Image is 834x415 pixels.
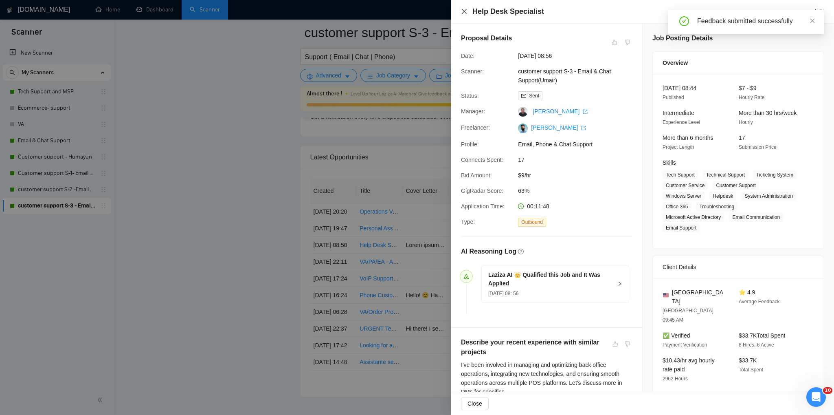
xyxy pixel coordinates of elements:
[461,141,479,148] span: Profile:
[739,85,757,91] span: $7 - $9
[663,144,694,150] span: Project Length
[518,186,640,195] span: 63%
[663,170,698,179] span: Tech Support
[663,213,724,222] span: Microsoft Active Directory
[518,51,640,60] span: [DATE] 08:56
[663,332,690,339] span: ✅ Verified
[488,271,612,288] h5: Laziza AI 👑 Qualified this Job and It Was Applied
[739,332,785,339] span: $33.7K Total Spent
[663,342,707,348] span: Payment Verification
[463,274,469,279] span: send
[461,172,492,179] span: Bid Amount:
[663,202,691,211] span: Office 365
[663,308,713,323] span: [GEOGRAPHIC_DATA] 09:45 AM
[783,9,824,15] a: Go to Upworkexport
[739,367,763,373] span: Total Spent
[739,135,745,141] span: 17
[461,188,503,194] span: GigRadar Score:
[663,95,684,100] span: Published
[461,157,503,163] span: Connects Spent:
[663,119,700,125] span: Experience Level
[697,16,814,26] div: Feedback submitted successfully
[461,124,490,131] span: Freelancer:
[709,192,736,201] span: Helpdesk
[531,124,586,131] a: [PERSON_NAME] export
[739,357,757,364] span: $33.7K
[617,281,622,286] span: right
[810,18,815,24] span: close
[823,387,832,394] span: 10
[461,203,505,210] span: Application Time:
[518,155,640,164] span: 17
[529,93,539,99] span: Sent
[739,95,764,100] span: Hourly Rate
[663,135,713,141] span: More than 6 months
[741,192,796,201] span: System Administration
[739,119,753,125] span: Hourly
[663,292,669,298] img: 🇺🇸
[533,108,588,115] a: [PERSON_NAME] export
[472,7,544,17] h4: Help Desk Specialist
[461,108,485,115] span: Manager:
[461,8,467,15] span: close
[739,144,777,150] span: Submission Price
[696,202,737,211] span: Troubleshooting
[521,93,526,98] span: mail
[467,399,482,408] span: Close
[583,109,588,114] span: export
[729,213,783,222] span: Email Communication
[527,203,549,210] span: 00:11:48
[488,291,518,296] span: [DATE] 08: 56
[461,93,479,99] span: Status:
[461,53,474,59] span: Date:
[739,110,797,116] span: More than 30 hrs/week
[518,249,524,254] span: question-circle
[461,33,512,43] h5: Proposal Details
[703,170,748,179] span: Technical Support
[806,387,826,407] iframe: Intercom live chat
[739,299,780,305] span: Average Feedback
[461,397,489,410] button: Close
[739,289,755,296] span: ⭐ 4.9
[518,203,524,209] span: clock-circle
[461,68,484,75] span: Scanner:
[663,192,705,201] span: Windows Server
[753,170,797,179] span: Ticketing System
[461,247,516,256] h5: AI Reasoning Log
[652,33,713,43] h5: Job Posting Details
[663,110,694,116] span: Intermediate
[663,376,688,382] span: 2962 Hours
[663,256,814,278] div: Client Details
[663,58,688,67] span: Overview
[679,16,689,26] span: check-circle
[663,181,708,190] span: Customer Service
[518,218,546,227] span: Outbound
[672,288,726,306] span: [GEOGRAPHIC_DATA]
[518,67,640,85] span: customer support S-3 - Email & Chat Support(Umair)
[663,159,676,166] span: Skills
[461,219,475,225] span: Type:
[663,357,715,373] span: $10.43/hr avg hourly rate paid
[461,8,467,15] button: Close
[663,223,700,232] span: Email Support
[581,126,586,130] span: export
[518,124,528,133] img: c1sgSOyCBqaBR5jgCRGyQOyF_HwPuPzarQ5ZhnsWP_QUF5b7eAf-RaywCrgDXbnceb
[461,360,632,396] div: I've been involved in managing and optimizing back office operations, integrating new technologie...
[739,342,774,348] span: 8 Hires, 6 Active
[461,338,607,357] h5: Describe your recent experience with similar projects
[663,85,696,91] span: [DATE] 08:44
[713,181,759,190] span: Customer Support
[518,140,640,149] span: Email, Phone & Chat Support
[518,171,640,180] span: $9/hr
